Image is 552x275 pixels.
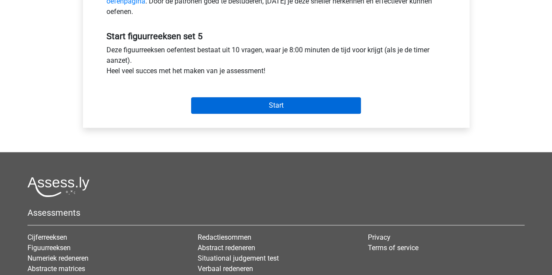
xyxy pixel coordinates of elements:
a: Redactiesommen [198,233,251,241]
a: Privacy [367,233,390,241]
a: Cijferreeksen [27,233,67,241]
a: Terms of service [367,244,418,252]
a: Numeriek redeneren [27,254,89,262]
a: Abstracte matrices [27,265,85,273]
a: Figuurreeksen [27,244,71,252]
a: Abstract redeneren [198,244,255,252]
input: Start [191,97,361,114]
div: Deze figuurreeksen oefentest bestaat uit 10 vragen, waar je 8:00 minuten de tijd voor krijgt (als... [100,45,453,80]
h5: Start figuurreeksen set 5 [106,31,446,41]
img: Assessly logo [27,177,89,197]
a: Verbaal redeneren [198,265,253,273]
a: Situational judgement test [198,254,279,262]
h5: Assessments [27,207,525,218]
